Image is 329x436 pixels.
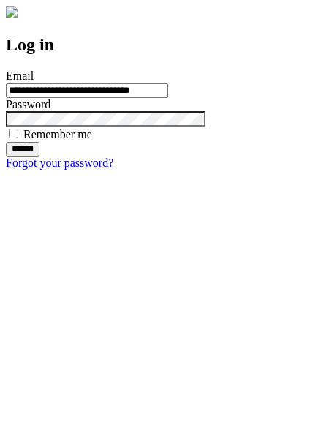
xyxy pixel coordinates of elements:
[6,157,113,169] a: Forgot your password?
[6,35,323,55] h2: Log in
[23,128,92,140] label: Remember me
[6,6,18,18] img: logo-4e3dc11c47720685a147b03b5a06dd966a58ff35d612b21f08c02c0306f2b779.png
[6,98,50,110] label: Password
[6,69,34,82] label: Email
